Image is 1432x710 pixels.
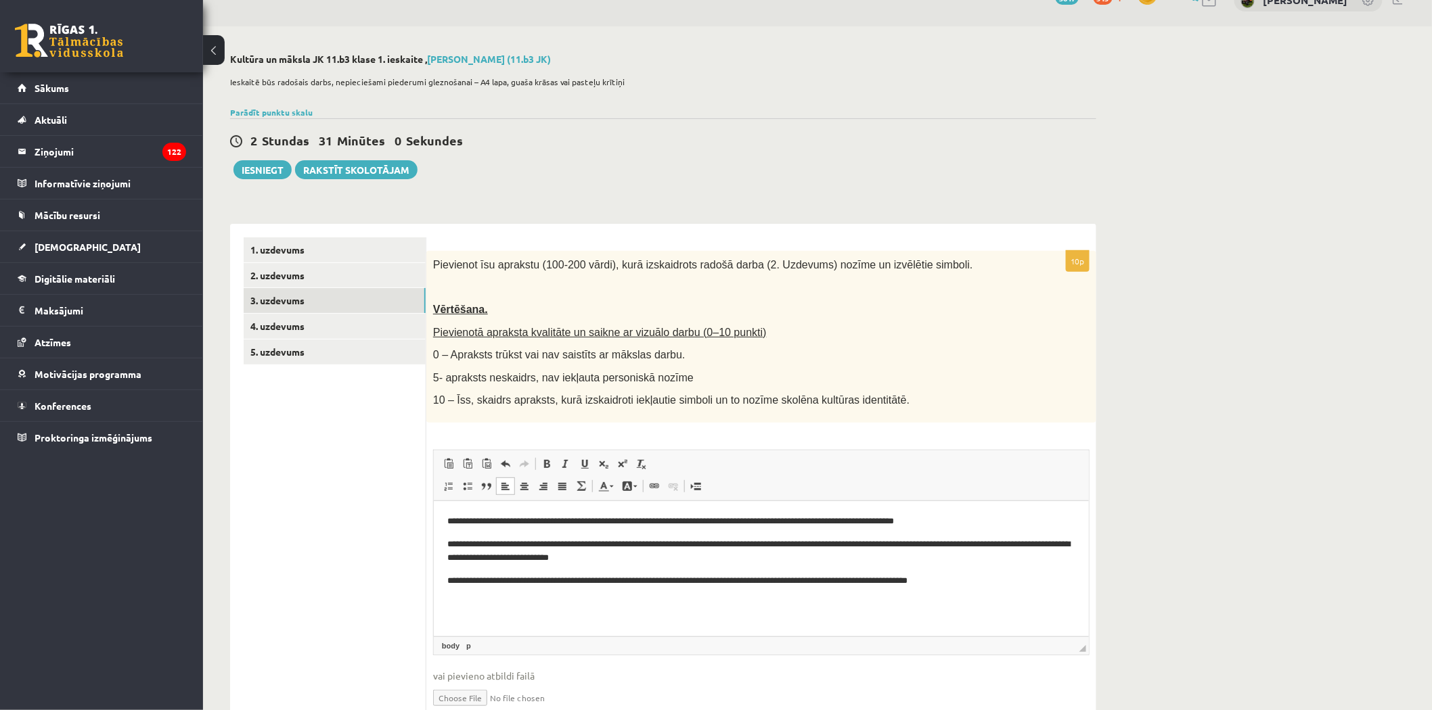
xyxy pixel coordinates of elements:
[244,237,426,262] a: 1. uzdevums
[244,314,426,339] a: 4. uzdevums
[35,209,100,221] span: Mācību resursi
[35,168,186,199] legend: Informatīvie ziņojumi
[35,431,152,444] span: Proktoringa izmēģinājums
[458,477,477,495] a: Ievietot/noņemt sarakstu ar aizzīmēm
[594,477,618,495] a: Teksta krāsa
[18,358,186,389] a: Motivācijas programma
[439,455,458,473] a: Ielīmēt (vadīšanas taustiņš+V)
[244,339,426,364] a: 5. uzdevums
[35,241,141,253] span: [DEMOGRAPHIC_DATA]
[1066,250,1090,272] p: 10p
[18,390,186,421] a: Konferences
[427,53,551,65] a: [PERSON_NAME] (11.b3 JK)
[35,273,115,285] span: Digitālie materiāli
[575,455,594,473] a: Pasvītrojums (vadīšanas taustiņš+U)
[594,455,613,473] a: Apakšraksts
[18,295,186,326] a: Maksājumi
[18,263,186,294] a: Digitālie materiāli
[439,640,462,652] a: body elements
[35,400,91,412] span: Konferences
[18,72,186,103] a: Sākums
[433,349,686,360] span: 0 – Apraksts trūkst vai nav saistīts ar mākslas darbu.
[406,133,463,148] span: Sekundes
[18,168,186,199] a: Informatīvie ziņojumi
[645,477,664,495] a: Saite (vadīšanas taustiņš+K)
[18,199,186,231] a: Mācību resursi
[664,477,683,495] a: Atsaistīt
[556,455,575,473] a: Slīpraksts (vadīšanas taustiņš+I)
[632,455,651,473] a: Noņemt stilus
[477,455,496,473] a: Ievietot no Worda
[230,53,1096,65] h2: Kultūra un māksla JK 11.b3 klase 1. ieskaite ,
[433,259,973,270] span: Pievienot īsu aprakstu (100-200 vārdi), kurā izskaidrots radošā darba (2. Uzdevums) nozīme un izv...
[572,477,591,495] a: Math
[18,422,186,453] a: Proktoringa izmēģinājums
[230,107,313,118] a: Parādīt punktu skalu
[35,336,71,348] span: Atzīmes
[433,669,1090,683] span: vai pievieno atbildi failā
[244,263,426,288] a: 2. uzdevums
[464,640,474,652] a: p elements
[18,327,186,358] a: Atzīmes
[337,133,385,148] span: Minūtes
[515,477,534,495] a: Centrēti
[250,133,257,148] span: 2
[233,160,292,179] button: Iesniegt
[35,368,141,380] span: Motivācijas programma
[230,76,1090,88] p: Ieskaitē būs radošais darbs, nepieciešami piederumi gleznošanai – A4 lapa, guaša krāsas vai paste...
[35,114,67,126] span: Aktuāli
[439,477,458,495] a: Ievietot/noņemt numurētu sarakstu
[162,143,186,161] i: 122
[613,455,632,473] a: Augšraksts
[18,231,186,262] a: [DEMOGRAPHIC_DATA]
[477,477,496,495] a: Bloka citāts
[262,133,309,148] span: Stundas
[244,288,426,313] a: 3. uzdevums
[433,372,694,383] span: 5- apraksts neskaidrs, nav iekļauta personiskā nozīme
[496,477,515,495] a: Izlīdzināt pa kreisi
[458,455,477,473] a: Ievietot kā vienkāršu tekstu (vadīšanas taustiņš+pārslēgšanas taustiņš+V)
[433,327,767,338] span: Pievienotā apraksta kvalitāte un saikne ar vizuālo darbu (0–10 punkti)
[18,136,186,167] a: Ziņojumi122
[618,477,642,495] a: Fona krāsa
[395,133,401,148] span: 0
[686,477,705,495] a: Ievietot lapas pārtraukumu drukai
[515,455,534,473] a: Atkārtot (vadīšanas taustiņš+Y)
[1079,645,1086,652] span: Mērogot
[18,104,186,135] a: Aktuāli
[295,160,418,179] a: Rakstīt skolotājam
[434,501,1089,636] iframe: Bagātinātā teksta redaktors, wiswyg-editor-user-answer-47433902928120
[534,477,553,495] a: Izlīdzināt pa labi
[35,295,186,326] legend: Maksājumi
[319,133,332,148] span: 31
[35,82,69,94] span: Sākums
[15,24,123,57] a: Rīgas 1. Tālmācības vidusskola
[553,477,572,495] a: Izlīdzināt malas
[496,455,515,473] a: Atcelt (vadīšanas taustiņš+Z)
[433,394,910,406] span: 10 – Īss, skaidrs apraksts, kurā izskaidroti iekļautie simboli un to nozīme skolēna kultūras iden...
[35,136,186,167] legend: Ziņojumi
[537,455,556,473] a: Treknraksts (vadīšanas taustiņš+B)
[433,304,488,315] span: Vērtēšana.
